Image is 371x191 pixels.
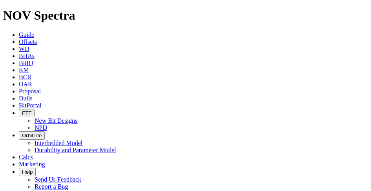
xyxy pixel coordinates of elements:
span: Help [22,169,33,175]
button: Help [19,168,36,176]
button: FTT [19,109,35,117]
a: Durability and Parameter Model [35,147,116,153]
a: Offsets [19,38,37,45]
a: BitPortal [19,102,42,109]
a: New Bit Designs [35,117,77,124]
a: OAR [19,81,32,87]
span: FTT [22,110,31,116]
a: Proposal [19,88,41,95]
a: Interbedded Model [35,140,82,146]
a: KM [19,67,29,73]
a: BitIQ [19,60,33,66]
button: OrbitLite [19,131,45,140]
a: Marketing [19,161,45,167]
span: OrbitLite [22,133,42,138]
h1: NOV Spectra [3,8,368,23]
a: Calcs [19,154,33,160]
a: Report a Bug [35,183,68,190]
a: Guide [19,31,34,38]
a: Send Us Feedback [35,176,81,183]
a: WD [19,45,29,52]
a: NPD [35,124,47,131]
a: BCR [19,74,31,80]
a: BHAs [19,53,35,59]
a: Dulls [19,95,33,102]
